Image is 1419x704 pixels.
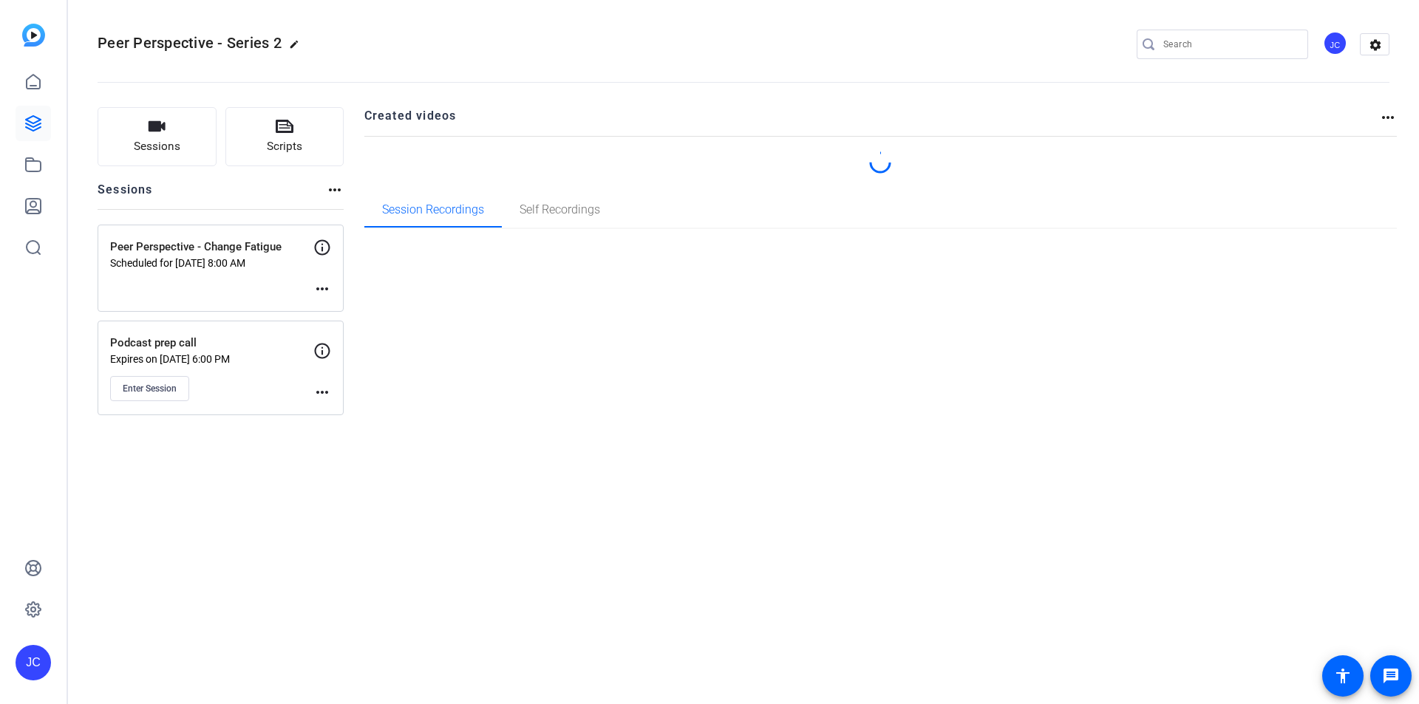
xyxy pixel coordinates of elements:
[16,645,51,680] div: JC
[134,138,180,155] span: Sessions
[110,257,313,269] p: Scheduled for [DATE] 8:00 AM
[382,204,484,216] span: Session Recordings
[1163,35,1296,53] input: Search
[110,353,313,365] p: Expires on [DATE] 6:00 PM
[98,181,153,209] h2: Sessions
[225,107,344,166] button: Scripts
[313,383,331,401] mat-icon: more_horiz
[1334,667,1352,685] mat-icon: accessibility
[1379,109,1397,126] mat-icon: more_horiz
[1361,34,1390,56] mat-icon: settings
[98,34,282,52] span: Peer Perspective - Series 2
[313,280,331,298] mat-icon: more_horiz
[110,335,313,352] p: Podcast prep call
[98,107,217,166] button: Sessions
[364,107,1380,136] h2: Created videos
[289,39,307,57] mat-icon: edit
[123,383,177,394] span: Enter Session
[1323,31,1347,55] div: JC
[326,181,344,199] mat-icon: more_horiz
[1382,667,1400,685] mat-icon: message
[22,24,45,47] img: blue-gradient.svg
[267,138,302,155] span: Scripts
[520,204,600,216] span: Self Recordings
[1323,31,1349,57] ngx-avatar: Jessica Cheng
[110,376,189,401] button: Enter Session
[110,239,313,256] p: Peer Perspective - Change Fatigue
